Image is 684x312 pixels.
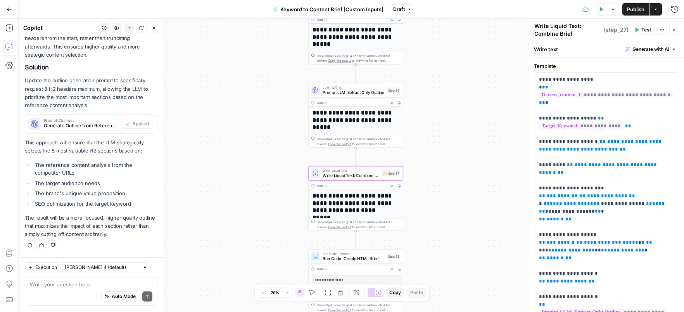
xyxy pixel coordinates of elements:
span: Applied [132,120,149,127]
button: Publish [622,3,649,16]
textarea: Write Liquid Text: Combine Brief [534,22,602,38]
span: Copy the output [328,59,351,62]
button: Execution [25,262,60,272]
div: Output [317,267,387,272]
span: Test [641,26,651,33]
g: Edge from step_26 to step_27 [355,148,357,166]
div: Write text [529,41,684,57]
span: LLM · GPT-4.1 [323,85,384,90]
p: This approach will ensure that the LLM strategically selects the 8 most valuable H2 sections base... [25,139,157,155]
li: The reference content analysis from the competitor URLs [33,161,157,177]
button: Applied [122,119,152,129]
span: Keyword to Content Brief [Custom Inputs] [280,5,383,13]
span: 79% [271,289,279,296]
button: Paste [407,288,426,298]
p: The result will be a more focused, higher-quality outline that maximizes the impact of each secti... [25,214,157,238]
p: You're absolutely right! It's much better to instruct the LLM to create a focused outline with ex... [25,18,157,59]
span: Write Liquid Text [323,168,379,173]
label: Template [534,62,679,70]
p: Update the outline generation prompt to specifically request 8 H2 headers maximum, allowing the L... [25,76,157,109]
div: This output is too large & has been abbreviated for review. to view the full content. [317,53,401,63]
span: Generate Outline from Reference Patterns (step_32) [44,122,119,129]
span: Draft [393,6,405,13]
h2: Solution [25,64,157,71]
span: Paste [410,289,423,296]
li: The target audience needs [33,179,157,187]
button: Keyword to Content Brief [Custom Inputs] [269,3,388,16]
div: Copilot [23,24,97,32]
li: The brand's unique value proposition [33,189,157,197]
g: Edge from step_32 to step_26 [355,65,357,83]
span: Run Code · Python [323,251,384,257]
button: Draft [390,4,415,14]
button: Test [631,25,655,35]
div: Step 28 [387,254,401,259]
span: Execution [35,264,57,271]
div: This output is too large & has been abbreviated for review. to view the full content. [317,137,401,146]
span: Generate with AI [632,46,669,53]
div: Step 27 [382,170,400,177]
span: Prompt LLM: Extract Only Outline [323,89,384,95]
span: Copy [389,289,401,296]
span: ( step_27 ) [604,26,629,34]
span: Copy the output [328,308,351,312]
input: Claude Sonnet 4 (default) [65,263,139,271]
div: Output [317,184,387,189]
div: Step 26 [387,88,401,93]
button: Copy [386,288,404,298]
span: Copy the output [328,225,351,229]
div: Output [317,17,387,22]
div: This output is too large & has been abbreviated for review. to view the full content. [317,220,401,229]
button: Auto Mode [101,291,139,302]
span: Copy the output [328,142,351,146]
li: SEO optimization for the target keyword [33,200,157,208]
button: Generate with AI [622,44,679,54]
span: Prompt Changes [44,118,119,122]
g: Edge from step_27 to step_28 [355,231,357,249]
span: Run Code: Create HTML Brief [323,256,384,262]
div: Output [317,101,387,106]
span: Auto Mode [112,293,136,300]
span: Publish [627,5,644,13]
span: Write Liquid Text: Combine Brief [323,172,379,179]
